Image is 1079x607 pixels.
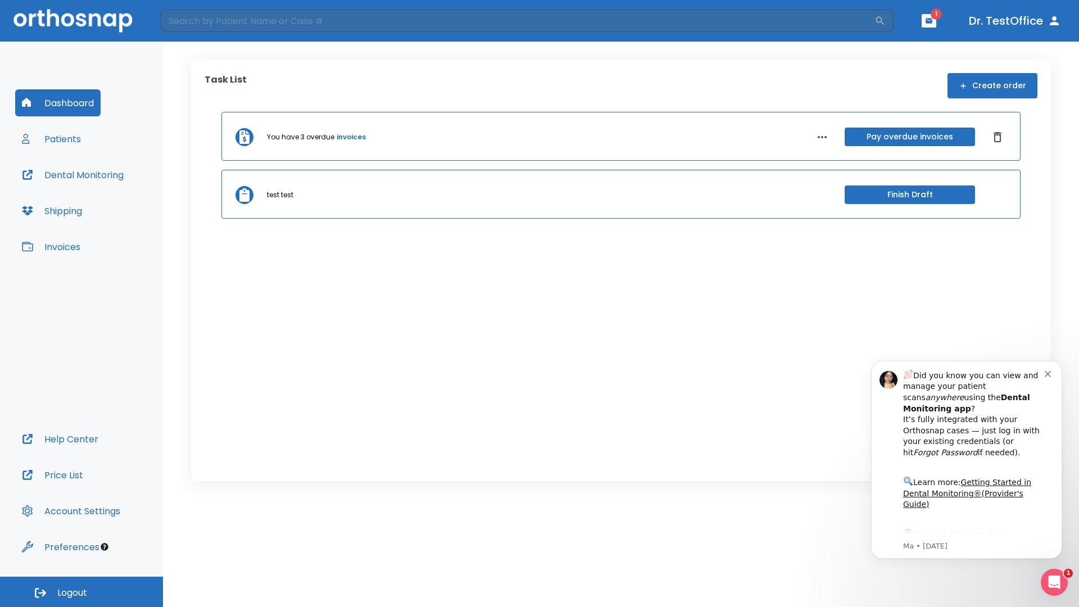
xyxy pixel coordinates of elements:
[989,128,1007,146] button: Dismiss
[57,587,87,599] span: Logout
[15,197,89,224] button: Shipping
[845,128,975,146] button: Pay overdue invoices
[161,10,874,32] input: Search by Patient Name or Case #
[15,461,90,488] button: Price List
[13,9,133,32] img: Orthosnap
[191,24,200,33] button: Dismiss notification
[267,132,334,142] p: You have 3 overdue
[15,161,130,188] button: Dental Monitoring
[931,8,942,20] span: 1
[15,425,105,452] button: Help Center
[49,197,191,207] p: Message from Ma, sent 2w ago
[1064,569,1073,578] span: 1
[99,542,110,552] div: Tooltip anchor
[845,185,975,204] button: Finish Draft
[15,89,101,116] button: Dashboard
[337,132,366,142] a: invoices
[1041,569,1068,596] iframe: Intercom live chat
[49,186,149,206] a: App Store
[15,125,88,152] button: Patients
[15,533,106,560] button: Preferences
[854,344,1079,577] iframe: Intercom notifications message
[49,183,191,241] div: Download the app: | ​ Let us know if you need help getting started!
[15,497,127,524] button: Account Settings
[15,233,87,260] button: Invoices
[964,11,1066,31] button: Dr. TestOffice
[205,73,247,98] p: Task List
[267,190,293,200] p: test test
[947,73,1037,98] button: Create order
